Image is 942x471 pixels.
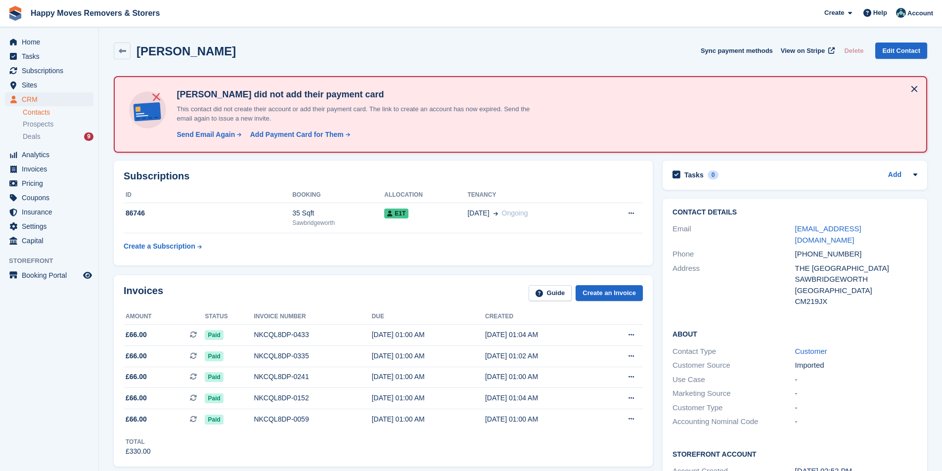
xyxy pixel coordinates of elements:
[888,170,901,181] a: Add
[907,8,933,18] span: Account
[254,372,371,382] div: NKCQL8DP-0241
[673,346,795,357] div: Contact Type
[22,148,81,162] span: Analytics
[84,132,93,141] div: 9
[673,360,795,371] div: Customer Source
[795,402,917,414] div: -
[5,234,93,248] a: menu
[292,187,384,203] th: Booking
[22,191,81,205] span: Coupons
[5,219,93,233] a: menu
[22,49,81,63] span: Tasks
[22,162,81,176] span: Invoices
[254,414,371,425] div: NKCQL8DP-0059
[23,132,41,141] span: Deals
[22,35,81,49] span: Home
[124,241,195,252] div: Create a Subscription
[124,187,292,203] th: ID
[896,8,906,18] img: Admin
[22,219,81,233] span: Settings
[372,372,485,382] div: [DATE] 01:00 AM
[673,388,795,399] div: Marketing Source
[529,285,572,301] a: Guide
[673,263,795,307] div: Address
[684,171,704,179] h2: Tasks
[292,218,384,227] div: Sawbridgeworth
[22,176,81,190] span: Pricing
[23,131,93,142] a: Deals 9
[824,8,844,18] span: Create
[673,249,795,260] div: Phone
[673,416,795,428] div: Accounting Nominal Code
[205,309,254,325] th: Status
[673,329,917,339] h2: About
[5,268,93,282] a: menu
[173,104,543,124] p: This contact did not create their account or add their payment card. The link to create an accoun...
[22,205,81,219] span: Insurance
[673,449,917,459] h2: Storefront Account
[576,285,643,301] a: Create an Invoice
[254,393,371,403] div: NKCQL8DP-0152
[795,374,917,385] div: -
[485,372,598,382] div: [DATE] 01:00 AM
[205,330,223,340] span: Paid
[126,372,147,382] span: £66.00
[254,330,371,340] div: NKCQL8DP-0433
[673,374,795,385] div: Use Case
[205,415,223,425] span: Paid
[22,268,81,282] span: Booking Portal
[372,414,485,425] div: [DATE] 01:00 AM
[22,78,81,92] span: Sites
[8,6,23,21] img: stora-icon-8386f47178a22dfd0bd8f6a31ec36ba5ce8667c1dd55bd0f319d3a0aa187defe.svg
[5,92,93,106] a: menu
[777,43,837,59] a: View on Stripe
[795,285,917,297] div: [GEOGRAPHIC_DATA]
[126,393,147,403] span: £66.00
[5,176,93,190] a: menu
[485,309,598,325] th: Created
[673,223,795,246] div: Email
[384,209,408,218] span: E1T
[22,64,81,78] span: Subscriptions
[5,49,93,63] a: menu
[795,347,827,355] a: Customer
[873,8,887,18] span: Help
[5,35,93,49] a: menu
[795,224,861,244] a: [EMAIL_ADDRESS][DOMAIN_NAME]
[126,414,147,425] span: £66.00
[246,129,351,140] a: Add Payment Card for Them
[795,274,917,285] div: SAWBRIDGEWORTH
[205,393,223,403] span: Paid
[205,351,223,361] span: Paid
[467,187,598,203] th: Tenancy
[795,416,917,428] div: -
[126,446,151,457] div: £330.00
[372,330,485,340] div: [DATE] 01:00 AM
[372,309,485,325] th: Due
[124,171,643,182] h2: Subscriptions
[126,351,147,361] span: £66.00
[485,351,598,361] div: [DATE] 01:02 AM
[485,330,598,340] div: [DATE] 01:04 AM
[23,119,93,129] a: Prospects
[124,309,205,325] th: Amount
[795,263,917,274] div: THE [GEOGRAPHIC_DATA]
[27,5,164,21] a: Happy Moves Removers & Storers
[5,205,93,219] a: menu
[372,351,485,361] div: [DATE] 01:00 AM
[126,330,147,340] span: £66.00
[5,191,93,205] a: menu
[5,64,93,78] a: menu
[127,89,169,131] img: no-card-linked-e7822e413c904bf8b177c4d89f31251c4716f9871600ec3ca5bfc59e148c83f4.svg
[795,249,917,260] div: [PHONE_NUMBER]
[254,309,371,325] th: Invoice number
[701,43,773,59] button: Sync payment methods
[124,285,163,301] h2: Invoices
[22,234,81,248] span: Capital
[5,148,93,162] a: menu
[136,44,236,58] h2: [PERSON_NAME]
[5,162,93,176] a: menu
[875,43,927,59] a: Edit Contact
[485,414,598,425] div: [DATE] 01:00 AM
[124,208,292,218] div: 86746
